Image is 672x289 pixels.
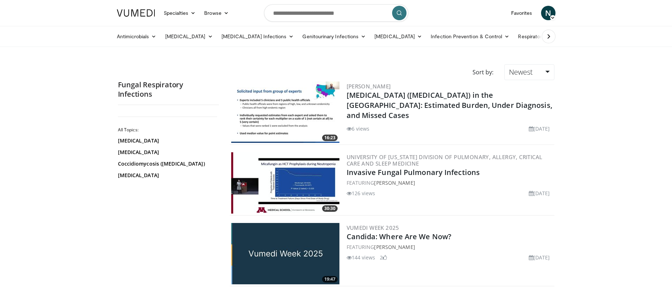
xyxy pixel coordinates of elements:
h2: Fungal Respiratory Infections [118,80,219,99]
a: Antimicrobials [113,29,161,44]
a: 30:30 [231,152,339,214]
a: [PERSON_NAME] [347,83,391,90]
img: 5cba3243-d853-4ca6-9584-dbf3a3280a8c.300x170_q85_crop-smart_upscale.jpg [231,152,339,214]
a: Respiratory Infections [514,29,581,44]
a: Invasive Fungal Pulmonary Infections [347,167,480,177]
img: 3e6a58ea-0533-4b17-a930-9eeb9fbee048.300x170_q85_crop-smart_upscale.jpg [231,82,339,143]
div: FEATURING [347,179,553,187]
input: Search topics, interventions [264,4,408,22]
a: [MEDICAL_DATA] ([MEDICAL_DATA]) in the [GEOGRAPHIC_DATA]: Estimated Burden, Under Diagnosis, and ... [347,90,552,120]
span: 16:23 [322,135,338,141]
a: Genitourinary Infections [298,29,370,44]
a: Vumedi Week 2025 [347,224,399,231]
a: Coccidiomycosis ([MEDICAL_DATA]) [118,160,215,167]
a: [MEDICAL_DATA] [118,172,215,179]
img: VuMedi Logo [117,9,155,17]
div: Sort by: [467,64,499,80]
li: [DATE] [529,254,550,261]
a: Infection Prevention & Control [426,29,514,44]
img: f63858c6-972f-4311-a59e-e10da3e2d99d.jpg.300x170_q85_crop-smart_upscale.jpg [231,223,339,284]
a: [MEDICAL_DATA] [161,29,217,44]
a: Specialties [159,6,200,20]
a: Favorites [507,6,537,20]
a: University of [US_STATE] Division of Pulmonary, Allergy, Critical Care and Sleep Medicine [347,153,543,167]
div: FEATURING [347,243,553,251]
span: 30:30 [322,205,338,212]
li: 144 views [347,254,375,261]
a: Newest [504,64,554,80]
a: N [541,6,555,20]
a: [PERSON_NAME] [374,244,415,250]
span: 19:47 [322,276,338,283]
a: Browse [200,6,233,20]
li: 126 views [347,189,375,197]
li: 2 [380,254,387,261]
span: Newest [509,67,533,77]
a: [MEDICAL_DATA] Infections [217,29,298,44]
a: 16:23 [231,82,339,143]
li: 6 views [347,125,370,132]
a: [MEDICAL_DATA] [118,137,215,144]
li: [DATE] [529,125,550,132]
h2: All Topics: [118,127,217,133]
a: [PERSON_NAME] [374,179,415,186]
a: Candida: Where Are We Now? [347,232,452,241]
li: [DATE] [529,189,550,197]
a: 19:47 [231,223,339,284]
a: [MEDICAL_DATA] [370,29,426,44]
a: [MEDICAL_DATA] [118,149,215,156]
